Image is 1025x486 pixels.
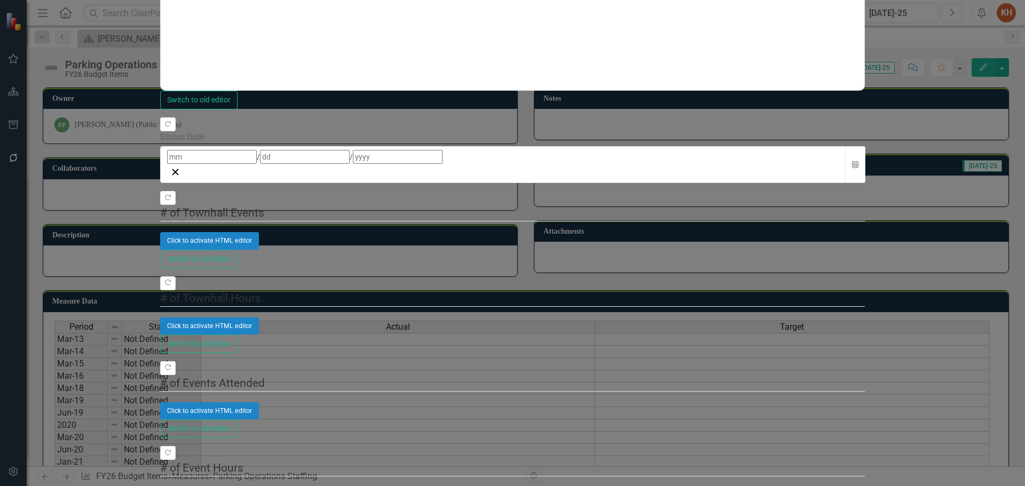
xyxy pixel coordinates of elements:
legend: # of Townhall Events [160,205,865,221]
div: Status Date [160,131,865,144]
button: Click to activate HTML editor [160,232,259,249]
input: yyyy [353,150,443,164]
span: / [350,153,353,161]
legend: # of Townhall Hours [160,290,865,307]
button: Click to activate HTML editor [160,402,259,419]
button: Switch to old editor [160,91,238,109]
button: Switch to old editor [160,334,238,353]
input: mm [167,150,257,164]
span: / [257,153,260,161]
legend: # of Event Hours [160,460,865,476]
button: Switch to old editor [160,250,238,268]
legend: # of Events Attended [160,375,865,392]
input: dd [260,150,350,164]
button: Switch to old editor [160,419,238,438]
button: Click to activate HTML editor [160,317,259,334]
